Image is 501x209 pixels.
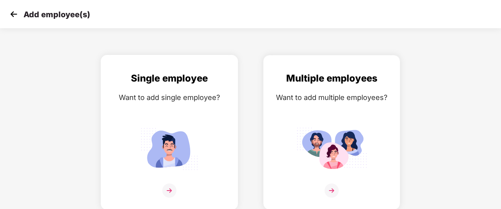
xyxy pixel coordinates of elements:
img: svg+xml;base64,PHN2ZyB4bWxucz0iaHR0cDovL3d3dy53My5vcmcvMjAwMC9zdmciIGlkPSJTaW5nbGVfZW1wbG95ZWUiIH... [134,124,205,173]
img: svg+xml;base64,PHN2ZyB4bWxucz0iaHR0cDovL3d3dy53My5vcmcvMjAwMC9zdmciIHdpZHRoPSIzMCIgaGVpZ2h0PSIzMC... [8,8,20,20]
img: svg+xml;base64,PHN2ZyB4bWxucz0iaHR0cDovL3d3dy53My5vcmcvMjAwMC9zdmciIHdpZHRoPSIzNiIgaGVpZ2h0PSIzNi... [325,184,339,198]
p: Add employee(s) [24,10,90,19]
img: svg+xml;base64,PHN2ZyB4bWxucz0iaHR0cDovL3d3dy53My5vcmcvMjAwMC9zdmciIGlkPSJNdWx0aXBsZV9lbXBsb3llZS... [296,124,367,173]
div: Want to add multiple employees? [271,92,392,103]
div: Multiple employees [271,71,392,86]
div: Single employee [109,71,230,86]
img: svg+xml;base64,PHN2ZyB4bWxucz0iaHR0cDovL3d3dy53My5vcmcvMjAwMC9zdmciIHdpZHRoPSIzNiIgaGVpZ2h0PSIzNi... [162,184,176,198]
div: Want to add single employee? [109,92,230,103]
